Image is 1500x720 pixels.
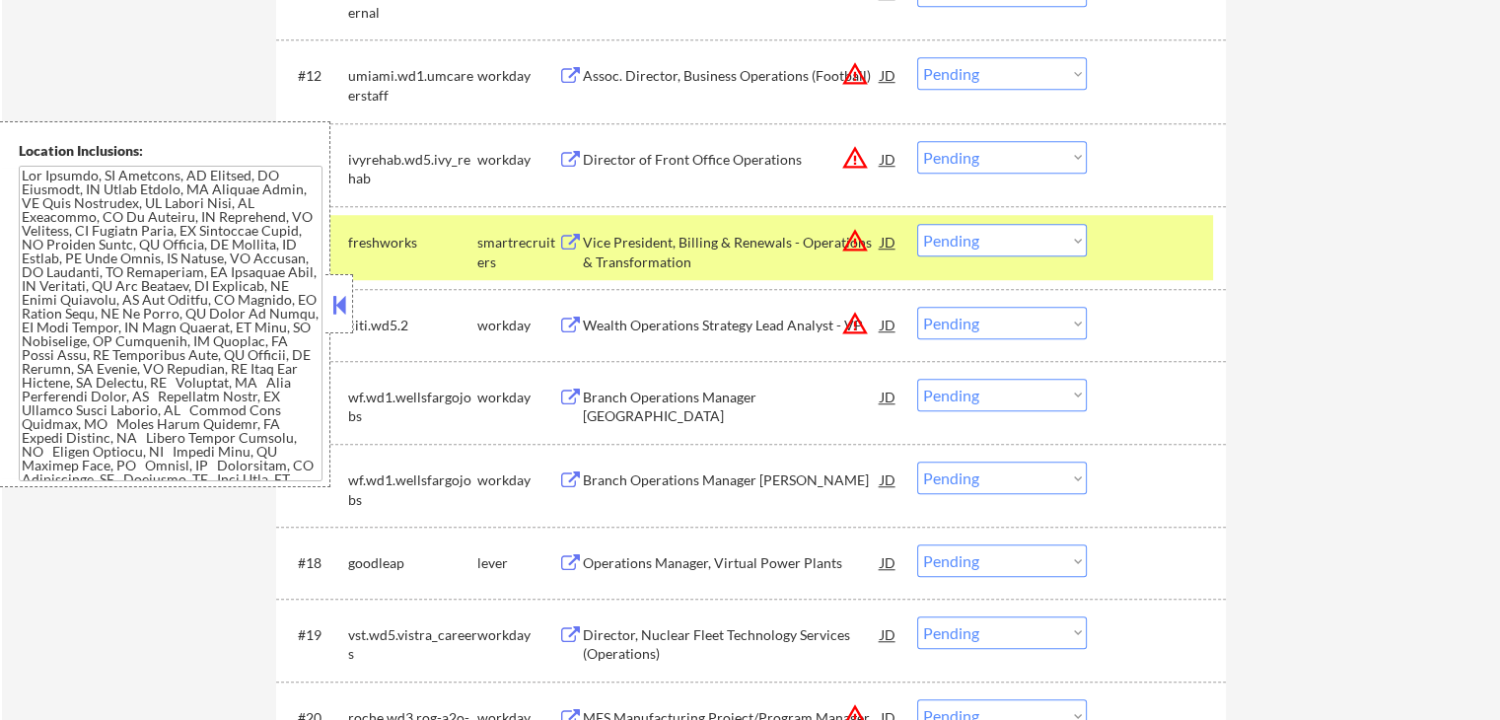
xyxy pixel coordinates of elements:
[348,233,477,252] div: freshworks
[879,462,898,497] div: JD
[879,544,898,580] div: JD
[477,553,558,573] div: lever
[841,144,869,172] button: warning_amber
[879,307,898,342] div: JD
[477,316,558,335] div: workday
[879,57,898,93] div: JD
[298,66,332,86] div: #12
[477,625,558,645] div: workday
[879,141,898,177] div: JD
[583,150,881,170] div: Director of Front Office Operations
[348,470,477,509] div: wf.wd1.wellsfargojobs
[477,233,558,271] div: smartrecruiters
[477,470,558,490] div: workday
[298,625,332,645] div: #19
[348,66,477,105] div: umiami.wd1.umcareerstaff
[477,66,558,86] div: workday
[348,150,477,188] div: ivyrehab.wd5.ivy_rehab
[298,553,332,573] div: #18
[841,60,869,88] button: warning_amber
[841,310,869,337] button: warning_amber
[583,66,881,86] div: Assoc. Director, Business Operations (Football)
[477,150,558,170] div: workday
[19,141,322,161] div: Location Inclusions:
[879,224,898,259] div: JD
[583,316,881,335] div: Wealth Operations Strategy Lead Analyst - VP
[348,388,477,426] div: wf.wd1.wellsfargojobs
[583,625,881,664] div: Director, Nuclear Fleet Technology Services (Operations)
[583,388,881,426] div: Branch Operations Manager [GEOGRAPHIC_DATA]
[348,553,477,573] div: goodleap
[583,553,881,573] div: Operations Manager, Virtual Power Plants
[583,233,881,271] div: Vice President, Billing & Renewals - Operations & Transformation
[348,625,477,664] div: vst.wd5.vistra_careers
[879,616,898,652] div: JD
[879,379,898,414] div: JD
[583,470,881,490] div: Branch Operations Manager [PERSON_NAME]
[841,227,869,254] button: warning_amber
[348,316,477,335] div: citi.wd5.2
[477,388,558,407] div: workday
